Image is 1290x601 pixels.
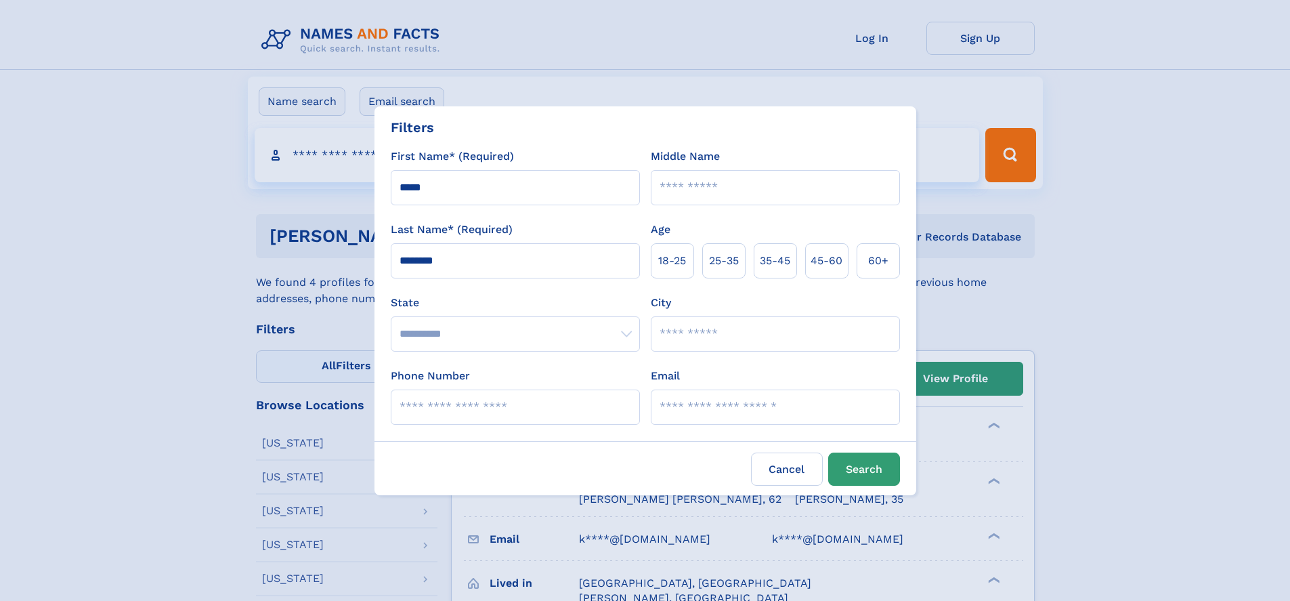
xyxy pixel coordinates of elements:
span: 45‑60 [811,253,842,269]
span: 60+ [868,253,888,269]
label: Last Name* (Required) [391,222,513,238]
label: Phone Number [391,368,470,384]
label: Middle Name [651,148,720,165]
span: 25‑35 [709,253,739,269]
label: City [651,295,671,311]
label: Cancel [751,453,823,486]
span: 18‑25 [658,253,686,269]
button: Search [828,453,900,486]
label: Email [651,368,680,384]
label: Age [651,222,670,238]
div: Filters [391,117,434,138]
span: 35‑45 [760,253,790,269]
label: First Name* (Required) [391,148,514,165]
label: State [391,295,640,311]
